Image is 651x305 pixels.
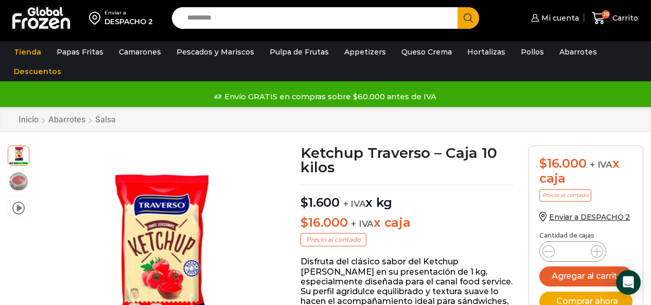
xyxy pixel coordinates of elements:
a: Inicio [18,115,39,124]
div: DESPACHO 2 [104,16,153,27]
a: Abarrotes [48,115,86,124]
span: Mi cuenta [539,13,579,23]
span: $ [301,215,308,230]
span: 28 [602,10,610,19]
span: ketchup [8,171,29,192]
a: Pollos [516,42,549,62]
a: Appetizers [339,42,391,62]
input: Product quantity [563,244,583,259]
a: Salsa [95,115,116,124]
div: Open Intercom Messenger [616,270,641,295]
a: Papas Fritas [51,42,109,62]
a: Mi cuenta [529,8,579,28]
bdi: 16.000 [301,215,347,230]
a: Enviar a DESPACHO 2 [539,212,630,222]
span: + IVA [590,159,612,170]
a: Pulpa de Frutas [265,42,334,62]
div: x caja [539,156,632,186]
p: x caja [301,216,513,230]
div: Enviar a [104,9,153,16]
p: Precio al contado [301,233,366,246]
a: Abarrotes [554,42,602,62]
p: Precio al contado [539,189,591,202]
span: + IVA [343,199,366,209]
span: $ [301,195,308,210]
p: x kg [301,185,513,210]
a: Pescados y Mariscos [171,42,259,62]
a: Queso Crema [396,42,457,62]
a: 28 Carrito [589,6,641,30]
p: Cantidad de cajas [539,232,632,239]
span: Carrito [610,13,638,23]
span: + IVA [351,219,374,229]
img: address-field-icon.svg [89,9,104,27]
a: Tienda [9,42,46,62]
a: Camarones [114,42,166,62]
span: ketchup traverso [8,145,29,165]
bdi: 16.000 [539,156,586,171]
button: Search button [458,7,479,29]
h1: Ketchup Traverso – Caja 10 kilos [301,146,513,174]
a: Hortalizas [462,42,511,62]
a: Descuentos [9,62,66,81]
span: $ [539,156,547,171]
button: Agregar al carrito [539,266,632,286]
nav: Breadcrumb [18,115,116,124]
span: Enviar a DESPACHO 2 [549,212,630,222]
bdi: 1.600 [301,195,340,210]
